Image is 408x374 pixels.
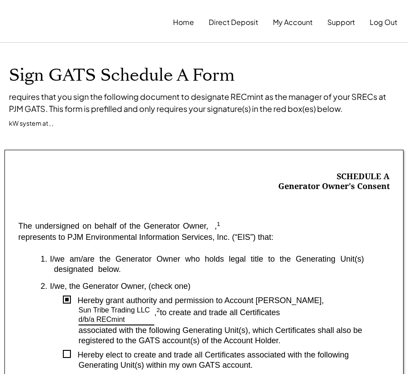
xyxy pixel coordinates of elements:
img: yH5BAEAAAAALAAAAAABAAEAAAIBRAA7 [11,17,85,28]
div: Generating Unit(s) within my own GATS account. [78,360,390,370]
button: Log Out [370,13,397,31]
div: I/we, the Generator Owner, (check one) [50,281,390,292]
h1: Sign GATS Schedule A Form [9,65,399,86]
div: associated with the following Generating Unit(s), which Certificates shall also be registered to ... [78,325,390,346]
div: requires that you sign the following document to designate RECmint as the manager of your SRECs a... [9,90,399,115]
div: , [154,308,160,318]
div: SCHEDULE A Generator Owner's Consent [278,172,390,192]
div: Hereby elect to create and trade all Certificates associated with the following [71,350,390,360]
sup: 1 [217,221,220,227]
div: kW system at , , [9,119,54,128]
div: I/we am/are the Generator Owner who holds legal title to the Generating Unit(s) [50,254,390,264]
div: Hereby grant authority and permission to Account [PERSON_NAME], [71,296,390,306]
div: 2. [41,281,47,292]
div: Sun Tribe Trading LLC d/b/a RECmint [78,306,154,325]
div: represents to PJM Environmental Information Services, Inc. (“EIS”) that: [18,232,273,242]
button: Support [327,13,355,31]
img: yH5BAEAAAAALAAAAAABAAEAAAIBRAA7 [18,164,119,200]
sup: 2 [157,307,160,313]
button: Home [173,13,194,31]
div: 1. [41,254,47,264]
div: to create and trade all Certificates [160,308,390,318]
button: My Account [273,13,313,31]
div: designated below. [41,264,390,275]
div: The undersigned on behalf of the Generator Owner, , [18,222,220,231]
button: Direct Deposit [209,13,258,31]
